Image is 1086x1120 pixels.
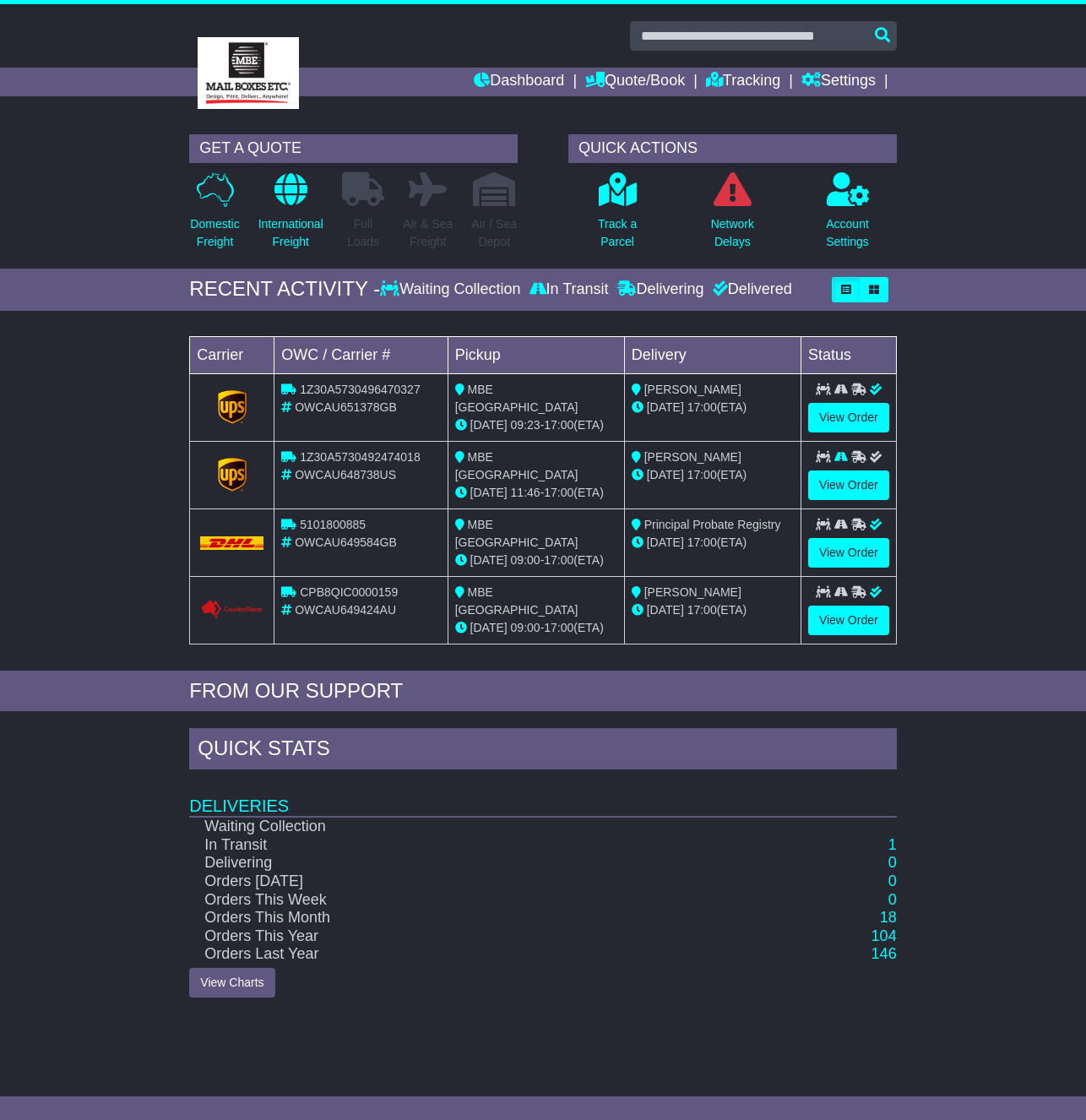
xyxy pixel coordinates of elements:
[801,336,896,373] td: Status
[300,450,420,464] span: 1Z30A5730492474018
[189,909,738,927] td: Orders This Month
[258,171,324,260] a: InternationalFreight
[808,538,889,568] a: View Order
[613,280,709,299] div: Delivering
[471,215,517,251] p: Air / Sea Depot
[544,418,573,432] span: 17:00
[189,817,738,836] td: Waiting Collection
[511,621,540,634] span: 09:00
[455,518,578,549] span: MBE [GEOGRAPHIC_DATA]
[544,553,573,567] span: 17:00
[189,171,240,260] a: DomesticFreight
[189,873,738,891] td: Orders [DATE]
[295,603,396,617] span: OWCAU649424AU
[511,486,540,499] span: 11:46
[647,536,684,549] span: [DATE]
[710,171,755,260] a: NetworkDelays
[525,280,613,299] div: In Transit
[644,450,741,464] span: [PERSON_NAME]
[872,927,897,944] a: 104
[511,418,540,432] span: 09:23
[189,854,738,873] td: Delivering
[632,399,794,416] div: (ETA)
[644,383,741,396] span: [PERSON_NAME]
[403,215,453,251] p: Air & Sea Freight
[632,601,794,619] div: (ETA)
[687,468,717,481] span: 17:00
[644,585,741,599] span: [PERSON_NAME]
[189,927,738,946] td: Orders This Year
[380,280,524,299] div: Waiting Collection
[568,134,897,163] div: QUICK ACTIONS
[218,390,247,424] img: GetCarrierServiceLogo
[647,603,684,617] span: [DATE]
[644,518,781,531] span: Principal Probate Registry
[470,553,508,567] span: [DATE]
[544,486,573,499] span: 17:00
[880,909,897,926] a: 18
[300,518,366,531] span: 5101800885
[455,585,578,617] span: MBE [GEOGRAPHIC_DATA]
[342,215,384,251] p: Full Loads
[300,383,420,396] span: 1Z30A5730496470327
[189,968,274,998] a: View Charts
[808,403,889,432] a: View Order
[448,336,624,373] td: Pickup
[470,486,508,499] span: [DATE]
[470,621,508,634] span: [DATE]
[190,215,239,251] p: Domestic Freight
[295,468,396,481] span: OWCAU648738US
[455,450,578,481] span: MBE [GEOGRAPHIC_DATA]
[189,277,380,302] div: RECENT ACTIVITY -
[687,536,717,549] span: 17:00
[295,536,397,549] span: OWCAU649584GB
[711,215,754,251] p: Network Delays
[189,945,738,964] td: Orders Last Year
[801,68,876,96] a: Settings
[190,336,274,373] td: Carrier
[258,215,323,251] p: International Freight
[455,383,578,414] span: MBE [GEOGRAPHIC_DATA]
[872,945,897,962] a: 146
[455,416,617,434] div: - (ETA)
[455,619,617,637] div: - (ETA)
[218,458,247,492] img: GetCarrierServiceLogo
[274,336,448,373] td: OWC / Carrier #
[888,836,897,853] a: 1
[598,215,637,251] p: Track a Parcel
[189,836,738,855] td: In Transit
[597,171,638,260] a: Track aParcel
[647,400,684,414] span: [DATE]
[189,728,896,774] div: Quick Stats
[888,891,897,908] a: 0
[189,891,738,910] td: Orders This Week
[632,534,794,552] div: (ETA)
[808,470,889,500] a: View Order
[825,171,870,260] a: AccountSettings
[709,280,792,299] div: Delivered
[632,466,794,484] div: (ETA)
[511,553,540,567] span: 09:00
[706,68,780,96] a: Tracking
[888,873,897,889] a: 0
[647,468,684,481] span: [DATE]
[300,585,398,599] span: CPB8QIC0000159
[687,603,717,617] span: 17:00
[888,854,897,871] a: 0
[687,400,717,414] span: 17:00
[474,68,564,96] a: Dashboard
[189,134,518,163] div: GET A QUOTE
[826,215,869,251] p: Account Settings
[295,400,397,414] span: OWCAU651378GB
[200,536,263,550] img: DHL.png
[455,484,617,502] div: - (ETA)
[624,336,801,373] td: Delivery
[455,552,617,569] div: - (ETA)
[585,68,685,96] a: Quote/Book
[200,600,263,620] img: GetCarrierServiceLogo
[470,418,508,432] span: [DATE]
[808,606,889,635] a: View Order
[189,774,896,817] td: Deliveries
[189,679,896,704] div: FROM OUR SUPPORT
[544,621,573,634] span: 17:00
